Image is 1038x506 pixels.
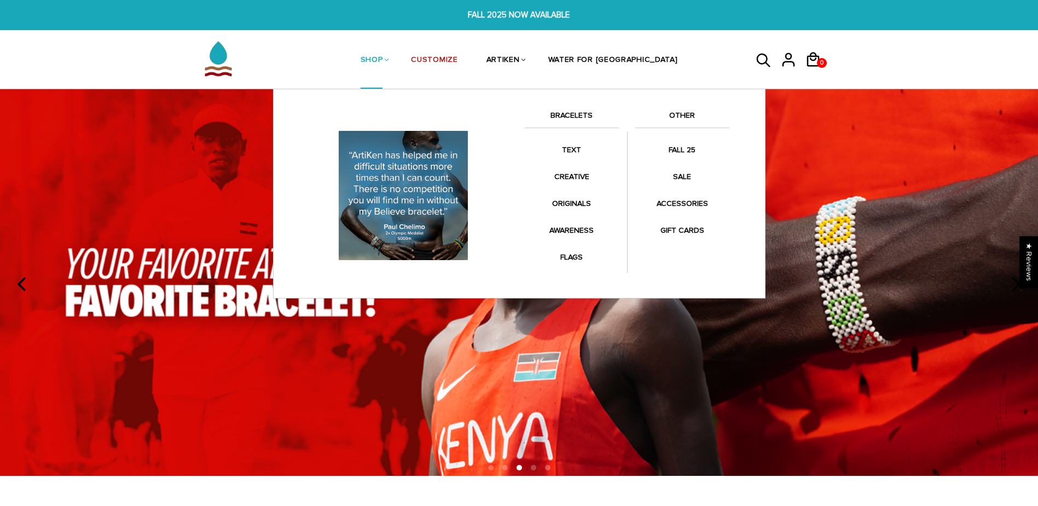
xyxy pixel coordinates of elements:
a: GIFT CARDS [635,220,729,241]
button: next [1003,272,1027,296]
a: FLAGS [525,246,619,268]
a: ARTIKEN [486,32,520,90]
a: OTHER [635,109,729,128]
div: Click to open Judge.me floating reviews tab [1019,236,1038,288]
a: FALL 25 [635,139,729,160]
a: 0 [805,71,830,73]
a: BRACELETS [525,109,619,128]
a: WATER FOR [GEOGRAPHIC_DATA] [548,32,678,90]
span: FALL 2025 NOW AVAILABLE [318,9,720,21]
a: SHOP [361,32,383,90]
a: CREATIVE [525,166,619,187]
span: 0 [817,55,826,71]
button: previous [11,272,35,296]
a: SALE [635,166,729,187]
a: AWARENESS [525,220,619,241]
a: ACCESSORIES [635,193,729,214]
a: CUSTOMIZE [411,32,457,90]
a: ORIGINALS [525,193,619,214]
a: TEXT [525,139,619,160]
